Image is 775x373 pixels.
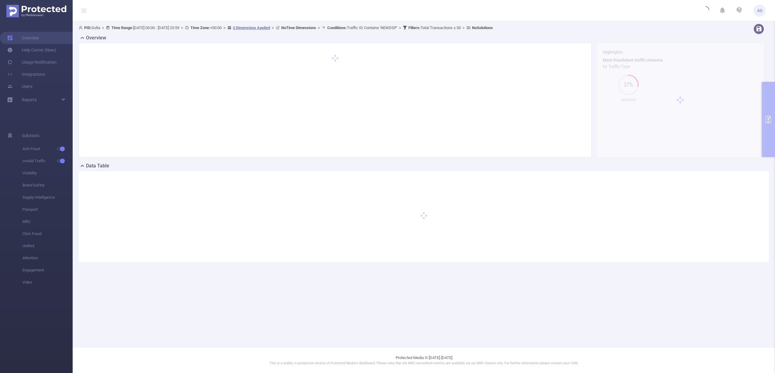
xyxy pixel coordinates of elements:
span: Brand Safety [22,179,73,191]
span: Engagement [22,264,73,276]
u: 3 Dimensions Applied [233,25,270,30]
span: Invalid Traffic [22,155,73,167]
h2: Overview [86,34,106,42]
span: > [222,25,227,30]
span: Visibility [22,167,73,179]
a: Integrations [7,68,45,80]
img: Protected Media [6,5,66,17]
span: AS [757,5,762,17]
span: Unified [22,240,73,252]
span: > [179,25,185,30]
span: Solutions [22,129,39,142]
footer: Protected Media © [DATE]-[DATE] [73,347,775,373]
a: Users [7,80,32,92]
span: Solta [DATE] 00:00 - [DATE] 23:59 +00:00 [79,25,493,30]
span: > [316,25,322,30]
span: MRC [22,216,73,228]
b: Filters : [408,25,420,30]
a: Help Center (New) [7,44,56,56]
span: Supply Intelligence [22,191,73,203]
span: Traffic ID Contains 'NEWDSP' [327,25,397,30]
span: Attention [22,252,73,264]
b: No Time Dimensions [281,25,316,30]
b: No Solutions [472,25,493,30]
p: This is a stable, in production version of Protected Media's dashboard. Please note that the MRC ... [88,361,760,366]
b: Time Range: [111,25,133,30]
b: PID: [84,25,91,30]
span: Anti-Fraud [22,143,73,155]
b: Time Zone: [190,25,210,30]
a: Reports [22,94,37,106]
a: Usage Notification [7,56,57,68]
span: Total Transactions ≥ 50 [408,25,461,30]
i: icon: loading [702,6,709,15]
span: Click Fraud [22,228,73,240]
span: > [461,25,467,30]
span: Passport [22,203,73,216]
span: Reports [22,97,37,102]
span: > [270,25,276,30]
h2: Data Table [86,162,109,170]
i: icon: user [79,26,84,30]
b: Conditions : [327,25,347,30]
a: Overview [7,32,39,44]
span: > [100,25,106,30]
span: Video [22,276,73,288]
span: > [397,25,403,30]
